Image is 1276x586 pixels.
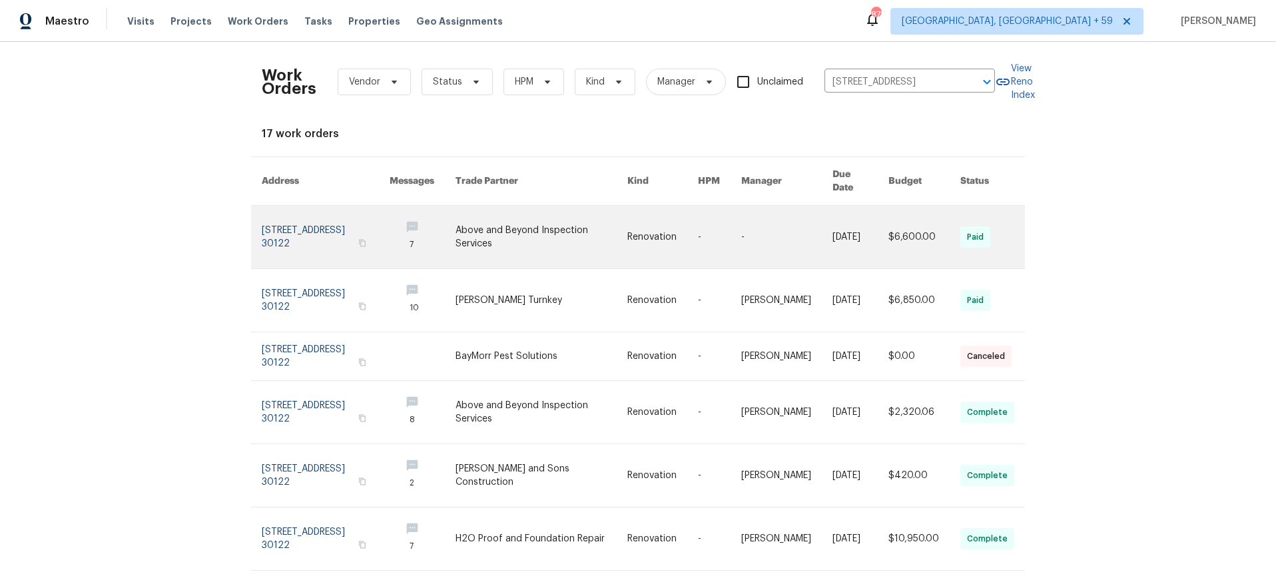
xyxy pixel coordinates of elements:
[731,269,822,332] td: [PERSON_NAME]
[445,269,616,332] td: [PERSON_NAME] Turnkey
[617,269,687,332] td: Renovation
[348,15,400,28] span: Properties
[995,62,1035,102] a: View Reno Index
[349,75,380,89] span: Vendor
[757,75,803,89] span: Unclaimed
[871,8,880,21] div: 872
[416,15,503,28] span: Geo Assignments
[657,75,695,89] span: Manager
[433,75,462,89] span: Status
[687,206,731,269] td: -
[731,206,822,269] td: -
[824,72,958,93] input: Enter in an address
[356,356,368,368] button: Copy Address
[228,15,288,28] span: Work Orders
[356,237,368,249] button: Copy Address
[687,507,731,571] td: -
[445,332,616,381] td: BayMorr Pest Solutions
[356,475,368,487] button: Copy Address
[978,73,996,91] button: Open
[515,75,533,89] span: HPM
[617,381,687,444] td: Renovation
[445,444,616,507] td: [PERSON_NAME] and Sons Construction
[127,15,155,28] span: Visits
[878,157,950,206] th: Budget
[731,507,822,571] td: [PERSON_NAME]
[822,157,878,206] th: Due Date
[617,206,687,269] td: Renovation
[731,381,822,444] td: [PERSON_NAME]
[687,381,731,444] td: -
[731,157,822,206] th: Manager
[902,15,1113,28] span: [GEOGRAPHIC_DATA], [GEOGRAPHIC_DATA] + 59
[586,75,605,89] span: Kind
[617,507,687,571] td: Renovation
[262,127,1014,141] div: 17 work orders
[356,539,368,551] button: Copy Address
[687,157,731,206] th: HPM
[687,444,731,507] td: -
[617,444,687,507] td: Renovation
[950,157,1025,206] th: Status
[687,332,731,381] td: -
[251,157,379,206] th: Address
[262,69,316,95] h2: Work Orders
[170,15,212,28] span: Projects
[731,444,822,507] td: [PERSON_NAME]
[304,17,332,26] span: Tasks
[379,157,445,206] th: Messages
[445,507,616,571] td: H2O Proof and Foundation Repair
[617,157,687,206] th: Kind
[445,381,616,444] td: Above and Beyond Inspection Services
[617,332,687,381] td: Renovation
[1175,15,1256,28] span: [PERSON_NAME]
[445,157,616,206] th: Trade Partner
[356,412,368,424] button: Copy Address
[445,206,616,269] td: Above and Beyond Inspection Services
[731,332,822,381] td: [PERSON_NAME]
[687,269,731,332] td: -
[356,300,368,312] button: Copy Address
[45,15,89,28] span: Maestro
